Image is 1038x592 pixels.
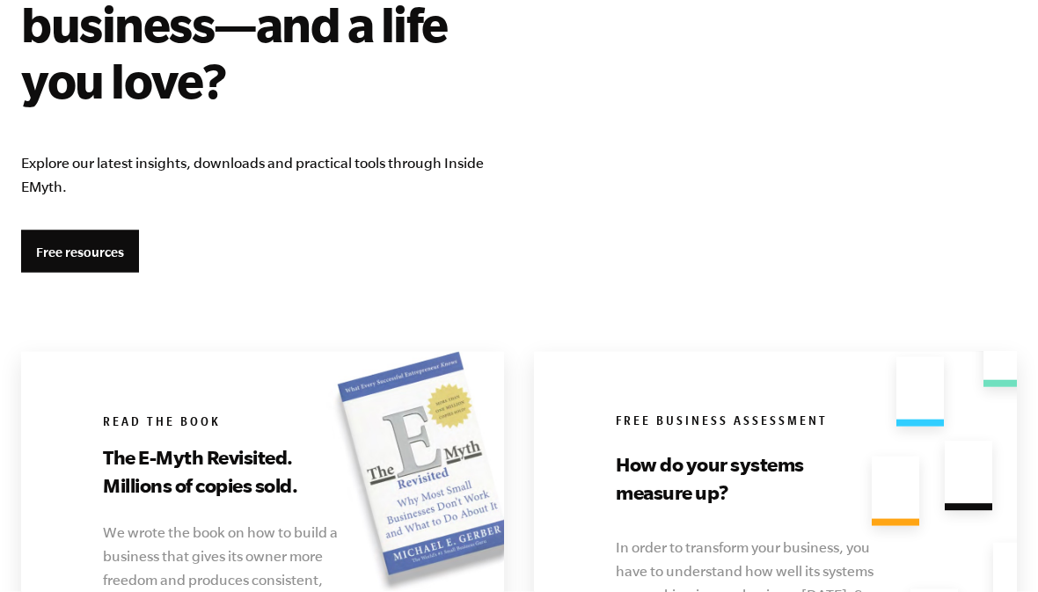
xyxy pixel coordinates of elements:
iframe: Chat Widget [950,508,1038,592]
h3: The E-Myth Revisited. Millions of copies sold. [103,443,347,500]
h6: Free Business Assessment [616,415,934,433]
h6: Read the book [103,415,421,433]
a: Free resources [21,230,139,273]
h3: How do your systems measure up? [616,451,859,508]
p: Explore our latest insights, downloads and practical tools through Inside EMyth. [21,151,528,199]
